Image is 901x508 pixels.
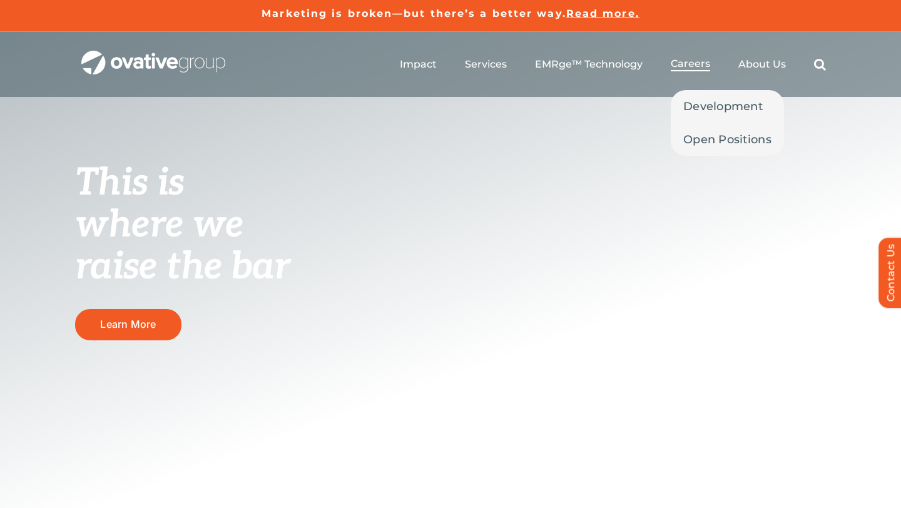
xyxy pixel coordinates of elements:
span: Open Positions [683,131,771,148]
span: Learn More [100,318,156,330]
a: Read more. [566,8,639,19]
a: About Us [738,58,786,71]
span: Development [683,98,763,115]
a: Learn More [75,309,181,340]
a: Development [671,90,784,123]
a: OG_Full_horizontal_WHT [81,49,225,61]
a: Impact [400,58,437,71]
span: Careers [671,58,710,70]
a: Careers [671,58,710,71]
span: This is [75,161,184,206]
span: where we raise the bar [75,203,290,290]
a: Search [814,58,826,71]
a: Services [465,58,507,71]
a: EMRge™ Technology [535,58,643,71]
a: Open Positions [671,123,784,156]
nav: Menu [400,44,826,84]
a: Marketing is broken—but there’s a better way. [262,8,566,19]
